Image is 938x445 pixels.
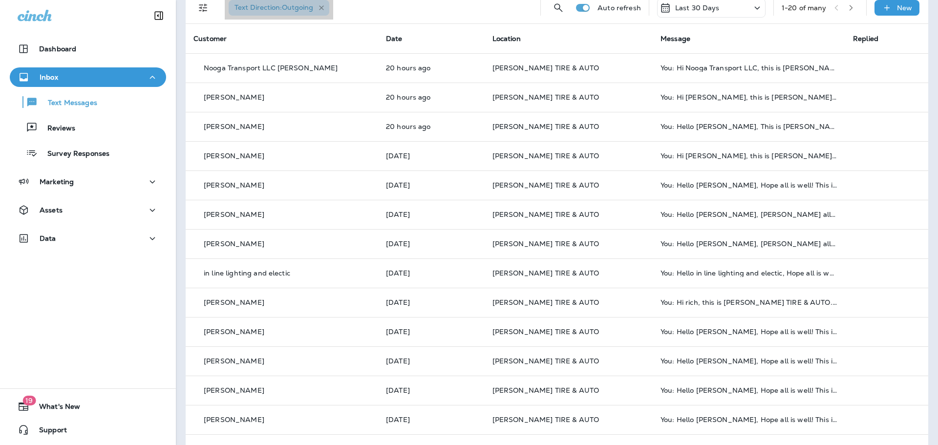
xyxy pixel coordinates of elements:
span: [PERSON_NAME] TIRE & AUTO [492,151,599,160]
button: 19What's New [10,397,166,416]
button: Dashboard [10,39,166,59]
p: Assets [40,206,63,214]
p: [PERSON_NAME] [204,357,264,365]
p: Aug 29, 2025 11:38 AM [386,269,477,277]
p: Marketing [40,178,74,186]
p: Text Messages [38,99,97,108]
div: You: Hi rich, this is HANSON'S TIRE & AUTO. Our records show your 2008 Nissan Frontier should be ... [661,298,837,306]
span: [PERSON_NAME] TIRE & AUTO [492,357,599,365]
span: [PERSON_NAME] TIRE & AUTO [492,181,599,190]
span: Location [492,34,521,43]
span: [PERSON_NAME] TIRE & AUTO [492,298,599,307]
div: You: Hello in line lighting and electic, Hope all is well! This is from . I wanted to reach out t... [661,269,837,277]
div: You: Hello jeff, Hope all is well! This is from . I wanted to reach out to thank you for your rec... [661,386,837,394]
p: [PERSON_NAME] [204,240,264,248]
p: [PERSON_NAME] [204,211,264,218]
p: Aug 31, 2025 11:24 AM [386,152,477,160]
p: New [897,4,912,12]
span: [PERSON_NAME] TIRE & AUTO [492,415,599,424]
button: Reviews [10,117,166,138]
p: Reviews [38,124,75,133]
p: [PERSON_NAME] [204,93,264,101]
div: You: Hello ray, Hope all is well! This is from . I wanted to reach out to thank you for your rece... [661,181,837,189]
span: [PERSON_NAME] TIRE & AUTO [492,93,599,102]
p: Sep 1, 2025 11:15 AM [386,123,477,130]
div: 1 - 20 of many [782,4,827,12]
p: Sep 1, 2025 11:50 AM [386,93,477,101]
span: Message [661,34,690,43]
div: You: Hello ryan, Hope all is well! This is from . I wanted to reach out to thank you for your rec... [661,240,837,248]
span: Replied [853,34,878,43]
button: Collapse Sidebar [145,6,172,25]
p: Inbox [40,73,58,81]
span: Support [29,426,67,438]
p: [PERSON_NAME] [204,298,264,306]
p: [PERSON_NAME] [204,386,264,394]
p: Aug 28, 2025 12:40 PM [386,416,477,424]
button: Data [10,229,166,248]
p: Aug 29, 2025 03:38 PM [386,240,477,248]
p: Auto refresh [597,4,641,12]
button: Inbox [10,67,166,87]
span: What's New [29,403,80,414]
button: Marketing [10,172,166,191]
div: You: Hello Kenneth, Hope all is well! This is Justin from HANSON'S TIRE & AUTO. I wanted to reach... [661,357,837,365]
p: [PERSON_NAME] [204,328,264,336]
span: [PERSON_NAME] TIRE & AUTO [492,386,599,395]
div: You: Hi Trevor, this is HANSON'S TIRE & AUTO. Our records show your 2023 Chevrolet Silverado 1500... [661,93,837,101]
p: Dashboard [39,45,76,53]
p: [PERSON_NAME] [204,416,264,424]
p: [PERSON_NAME] [204,181,264,189]
p: Aug 29, 2025 11:22 AM [386,298,477,306]
button: Assets [10,200,166,220]
button: Text Messages [10,92,166,112]
span: [PERSON_NAME] TIRE & AUTO [492,122,599,131]
button: Support [10,420,166,440]
span: Date [386,34,403,43]
p: [PERSON_NAME] [204,152,264,160]
span: [PERSON_NAME] TIRE & AUTO [492,64,599,72]
button: Survey Responses [10,143,166,163]
p: in line lighting and electic [204,269,290,277]
p: [PERSON_NAME] [204,123,264,130]
span: Text Direction : Outgoing [234,3,313,12]
p: Aug 28, 2025 01:38 PM [386,386,477,394]
span: [PERSON_NAME] TIRE & AUTO [492,269,599,277]
div: You: Hi Nooga Transport LLC, this is HANSON'S TIRE & AUTO. Our records show your 2018 Ram 3500 is... [661,64,837,72]
p: Data [40,234,56,242]
p: Nooga Transport LLC [PERSON_NAME] [204,64,338,72]
p: Aug 29, 2025 03:38 PM [386,181,477,189]
div: You: Hi coy, this is HANSON'S TIRE & AUTO. Our records show your 2022 Chevrolet Silverado 2500 HD... [661,152,837,160]
div: You: Hello Brian, Hope all is well! This is from . I wanted to reach out to thank you for your re... [661,211,837,218]
div: You: Hello edwin, Hope all is well! This is from . I wanted to reach out to thank you for your re... [661,416,837,424]
span: [PERSON_NAME] TIRE & AUTO [492,210,599,219]
span: 19 [22,396,36,405]
p: Sep 1, 2025 11:51 AM [386,64,477,72]
p: Last 30 Days [675,4,720,12]
p: Aug 29, 2025 09:17 AM [386,357,477,365]
div: You: Hello Cindy, Hope all is well! This is Justin from HANSON'S TIRE & AUTO. I wanted to reach o... [661,328,837,336]
p: Aug 29, 2025 03:38 PM [386,211,477,218]
p: Aug 29, 2025 10:38 AM [386,328,477,336]
span: Customer [193,34,227,43]
p: Survey Responses [38,149,109,159]
span: [PERSON_NAME] TIRE & AUTO [492,239,599,248]
div: You: Hello kristan, This is Justin at HANSON'S TIRE & AUTO with a friendly reminder for your sche... [661,123,837,130]
span: [PERSON_NAME] TIRE & AUTO [492,327,599,336]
